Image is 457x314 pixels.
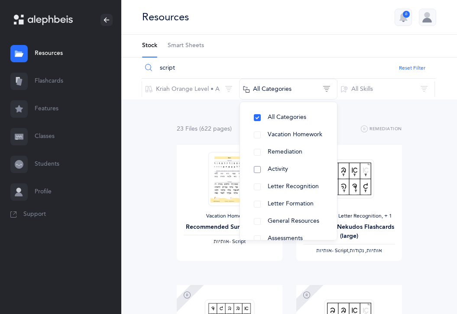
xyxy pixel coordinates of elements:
button: Kriah Orange Level • A [142,79,240,99]
span: Letter Recognition [268,183,319,190]
span: General Resources [268,218,319,224]
img: Large_Script_Letters_and__Nekudos_Flashcards_thumbnail_1733040497.png [324,159,374,199]
button: All Categories [239,79,337,99]
img: Recommended_Summer_Script_EN_thumbnail_1717620682.png [208,152,250,206]
span: Smart Sheets [168,42,204,50]
button: All Skills [337,79,435,99]
span: 23 File [177,125,198,132]
input: Search Resources [142,58,436,78]
div: 6 [403,11,410,18]
div: Remediation, Letter Recognition‪, + 1‬ [303,213,395,220]
span: ‫אותיות‬ [316,247,332,253]
span: Support [23,210,46,219]
span: Vacation Homework [268,131,322,138]
span: Assessments [268,235,303,242]
button: All Categories [247,109,330,126]
span: Activity [268,166,288,173]
span: ‫אותיות, נקודות‬ [350,247,382,253]
button: Letter Recognition [247,178,330,195]
button: Remediation [247,144,330,161]
span: s [227,125,230,132]
span: (622 page ) [199,125,232,132]
button: 6 [395,9,412,26]
button: Reset Filter [399,64,425,72]
button: General Resources [247,213,330,230]
div: Letters and Nekudos Flashcards (large) [303,223,395,241]
span: Remediation [268,148,302,155]
div: - Script [184,238,275,245]
span: s [195,125,198,132]
div: Resources [142,10,189,24]
button: Remediation [361,124,402,135]
span: All Categories [268,114,306,121]
button: Activity [247,161,330,178]
span: - Script, [332,247,350,253]
button: Vacation Homework [247,126,330,144]
div: Recommended Summer (Scipt) [184,223,275,232]
span: ‫אותיות‬ [214,238,229,244]
span: Letter Formation [268,200,314,207]
button: Assessments [247,230,330,247]
button: Letter Formation [247,195,330,213]
div: Vacation Homework [184,213,275,220]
